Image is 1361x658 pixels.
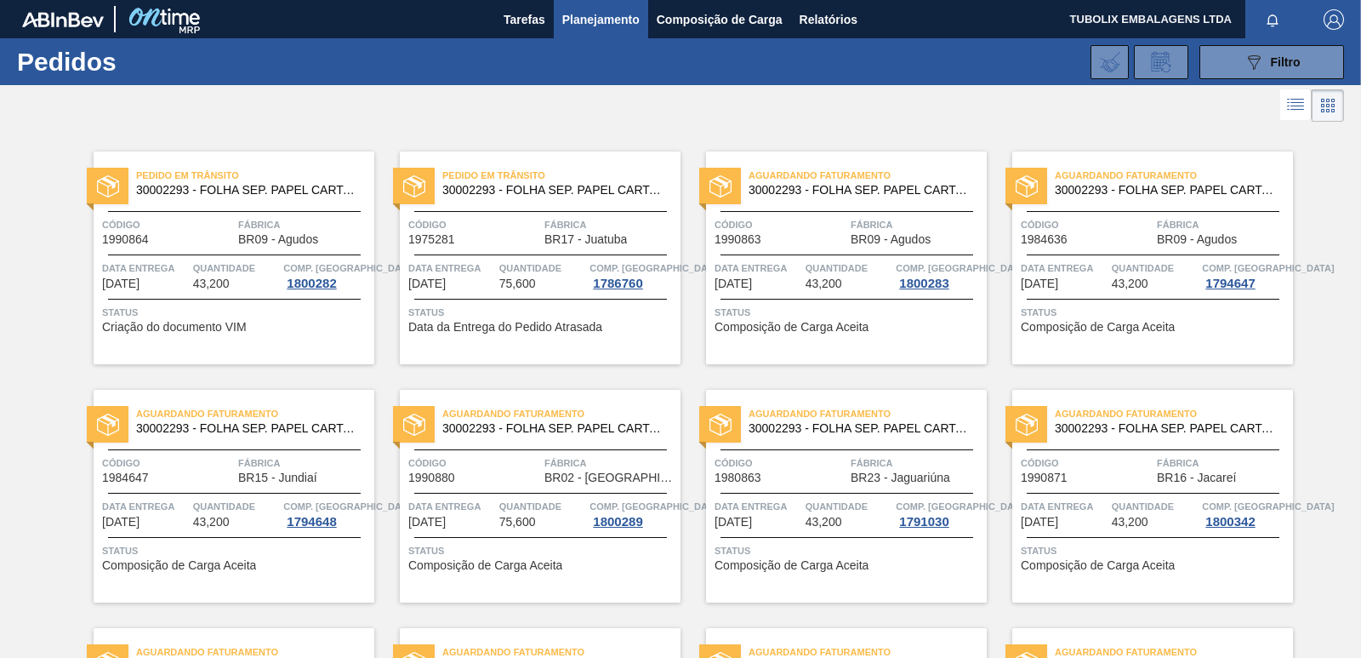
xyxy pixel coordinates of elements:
[102,321,247,334] span: Criação do documento VIM
[102,498,189,515] span: Data entrega
[1016,175,1038,197] img: status
[283,260,415,277] span: Comp. Carga
[283,498,415,515] span: Comp. Carga
[408,559,562,572] span: Composição de Carga Aceita
[1134,45,1188,79] div: Solicitação de Revisão de Pedidos
[193,278,230,290] span: 43,200
[1016,414,1038,436] img: status
[1157,455,1289,472] span: Fábrica
[1055,167,1293,184] span: Aguardando Faturamento
[715,216,846,233] span: Código
[1271,55,1301,69] span: Filtro
[1202,260,1334,277] span: Comp. Carga
[193,260,280,277] span: Quantidade
[408,472,455,484] span: 1990880
[374,152,680,364] a: statusPedido em Trânsito30002293 - FOLHA SEP. PAPEL CARTAO 1200x1000M 350gCódigo1975281FábricaBR1...
[102,559,256,572] span: Composição de Carga Aceita
[102,516,140,529] span: 20/08/2025
[896,260,1028,277] span: Comp. Carga
[896,277,952,290] div: 1800283
[193,516,230,529] span: 43,200
[1055,405,1293,422] span: Aguardando Faturamento
[806,260,892,277] span: Quantidade
[589,498,676,529] a: Comp. [GEOGRAPHIC_DATA]1800289
[589,260,676,290] a: Comp. [GEOGRAPHIC_DATA]1786760
[715,472,761,484] span: 1980863
[408,455,540,472] span: Código
[1021,542,1289,559] span: Status
[1021,233,1068,246] span: 1984636
[1280,89,1312,122] div: Visão em Lista
[1324,9,1344,30] img: Logout
[715,455,846,472] span: Código
[544,216,676,233] span: Fábrica
[136,167,374,184] span: Pedido em Trânsito
[1112,516,1148,529] span: 43,200
[136,422,361,435] span: 30002293 - FOLHA SEP. PAPEL CARTAO 1200x1000M 350g
[102,455,234,472] span: Código
[97,175,119,197] img: status
[136,184,361,197] span: 30002293 - FOLHA SEP. PAPEL CARTAO 1200x1000M 350g
[403,175,425,197] img: status
[442,184,667,197] span: 30002293 - FOLHA SEP. PAPEL CARTAO 1200x1000M 350g
[102,233,149,246] span: 1990864
[22,12,104,27] img: TNhmsLtSVTkK8tSr43FrP2fwEKptu5GPRR3wAAAABJRU5ErkJggg==
[408,321,602,334] span: Data da Entrega do Pedido Atrasada
[442,167,680,184] span: Pedido em Trânsito
[1202,515,1258,529] div: 1800342
[806,278,842,290] span: 43,200
[1202,498,1289,529] a: Comp. [GEOGRAPHIC_DATA]1800342
[1021,498,1108,515] span: Data entrega
[806,498,892,515] span: Quantidade
[283,515,339,529] div: 1794648
[715,278,752,290] span: 18/08/2025
[715,498,801,515] span: Data entrega
[403,414,425,436] img: status
[1021,278,1058,290] span: 20/08/2025
[709,414,732,436] img: status
[1199,45,1344,79] button: Filtro
[715,559,868,572] span: Composição de Carga Aceita
[408,233,455,246] span: 1975281
[589,277,646,290] div: 1786760
[1157,233,1237,246] span: BR09 - Agudos
[1021,455,1153,472] span: Código
[715,542,982,559] span: Status
[504,9,545,30] span: Tarefas
[709,175,732,197] img: status
[851,455,982,472] span: Fábrica
[544,472,676,484] span: BR02 - Sergipe
[544,455,676,472] span: Fábrica
[1157,216,1289,233] span: Fábrica
[1157,472,1236,484] span: BR16 - Jacareí
[283,277,339,290] div: 1800282
[374,390,680,603] a: statusAguardando Faturamento30002293 - FOLHA SEP. PAPEL CARTAO 1200x1000M 350gCódigo1990880Fábric...
[896,260,982,290] a: Comp. [GEOGRAPHIC_DATA]1800283
[238,216,370,233] span: Fábrica
[499,516,536,529] span: 75,600
[680,152,987,364] a: statusAguardando Faturamento30002293 - FOLHA SEP. PAPEL CARTAO 1200x1000M 350gCódigo1990863Fábric...
[17,52,264,72] h1: Pedidos
[1202,277,1258,290] div: 1794647
[102,304,370,321] span: Status
[1202,260,1289,290] a: Comp. [GEOGRAPHIC_DATA]1794647
[102,472,149,484] span: 1984647
[1021,304,1289,321] span: Status
[715,304,982,321] span: Status
[193,498,280,515] span: Quantidade
[715,260,801,277] span: Data entrega
[680,390,987,603] a: statusAguardando Faturamento30002293 - FOLHA SEP. PAPEL CARTAO 1200x1000M 350gCódigo1980863Fábric...
[715,516,752,529] span: 25/08/2025
[1021,216,1153,233] span: Código
[1112,260,1199,277] span: Quantidade
[544,233,627,246] span: BR17 - Juatuba
[749,422,973,435] span: 30002293 - FOLHA SEP. PAPEL CARTAO 1200x1000M 350g
[499,260,586,277] span: Quantidade
[136,405,374,422] span: Aguardando Faturamento
[851,216,982,233] span: Fábrica
[1312,89,1344,122] div: Visão em Cards
[715,233,761,246] span: 1990863
[800,9,857,30] span: Relatórios
[749,167,987,184] span: Aguardando Faturamento
[102,216,234,233] span: Código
